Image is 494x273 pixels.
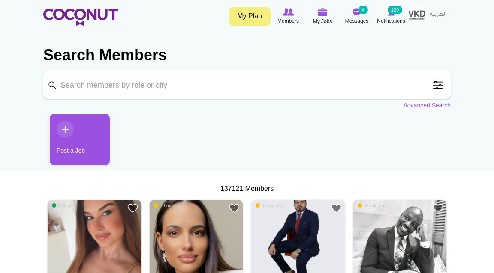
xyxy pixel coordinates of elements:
[433,203,443,214] a: Add to Favourites
[43,184,451,194] div: 137121 Members
[403,101,451,110] a: Advanced Search
[154,202,183,208] span: 10 min ago
[318,8,327,16] img: My Jobs
[374,6,408,26] a: Notifications Notifications 129
[43,114,103,172] li: 1 / 1
[50,114,110,165] a: Post a Job
[305,6,340,27] a: My Jobs My Jobs
[43,71,451,99] input: Search members by role or city
[229,203,240,214] a: Add to Favourites
[345,17,369,25] span: Messages
[277,17,299,25] span: Members
[52,202,72,208] span: Online
[127,203,138,214] a: Add to Favourites
[271,6,305,26] a: Browse Members Members
[283,8,294,16] img: Browse Members
[358,6,368,14] small: 4
[358,202,387,208] span: 59 min ago
[43,9,118,26] img: Home
[388,8,395,16] img: Notifications
[256,202,285,208] span: 58 min ago
[313,17,332,26] span: My Jobs
[377,17,405,25] span: Notifications
[331,203,342,214] a: Add to Favourites
[425,6,451,24] a: العربية
[352,8,361,16] img: Messages
[43,45,451,65] h2: Search Members
[388,6,402,14] small: 129
[229,7,271,26] a: My Plan
[340,6,374,26] a: Messages Messages 4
